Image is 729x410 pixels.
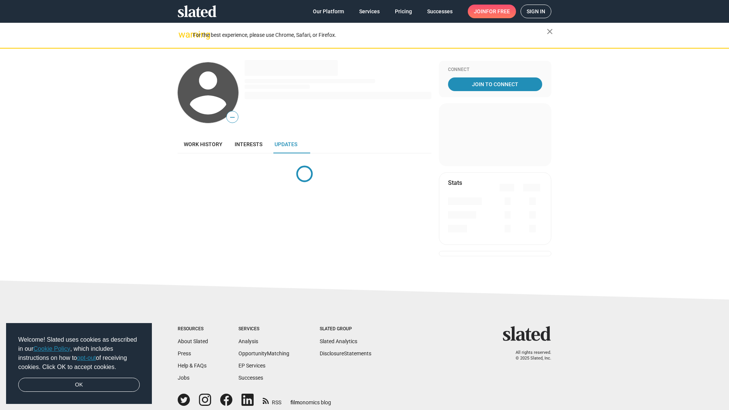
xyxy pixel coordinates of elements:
div: For the best experience, please use Chrome, Safari, or Firefox. [193,30,547,40]
a: opt-out [77,355,96,361]
a: Pricing [389,5,418,18]
span: Join To Connect [450,77,541,91]
div: Connect [448,67,542,73]
a: Work history [178,135,229,153]
span: for free [486,5,510,18]
a: Services [353,5,386,18]
span: Interests [235,141,262,147]
a: EP Services [238,363,265,369]
a: About Slated [178,338,208,344]
a: Cookie Policy [33,345,70,352]
a: Jobs [178,375,189,381]
span: Pricing [395,5,412,18]
a: Joinfor free [468,5,516,18]
a: Slated Analytics [320,338,357,344]
span: Welcome! Slated uses cookies as described in our , which includes instructions on how to of recei... [18,335,140,372]
a: Our Platform [307,5,350,18]
a: RSS [263,394,281,406]
span: Successes [427,5,453,18]
div: Slated Group [320,326,371,332]
a: Help & FAQs [178,363,207,369]
a: Analysis [238,338,258,344]
div: Resources [178,326,208,332]
a: Interests [229,135,268,153]
a: Updates [268,135,303,153]
a: DisclosureStatements [320,350,371,356]
a: OpportunityMatching [238,350,289,356]
a: Sign in [521,5,551,18]
span: Work history [184,141,222,147]
mat-icon: close [545,27,554,36]
span: Updates [275,141,297,147]
a: Successes [421,5,459,18]
span: Our Platform [313,5,344,18]
a: dismiss cookie message [18,378,140,392]
span: Join [474,5,510,18]
p: All rights reserved. © 2025 Slated, Inc. [508,350,551,361]
div: Services [238,326,289,332]
a: Join To Connect [448,77,542,91]
a: filmonomics blog [290,393,331,406]
span: — [227,112,238,122]
span: Services [359,5,380,18]
a: Press [178,350,191,356]
mat-icon: warning [178,30,188,39]
mat-card-title: Stats [448,179,462,187]
span: Sign in [527,5,545,18]
div: cookieconsent [6,323,152,404]
a: Successes [238,375,263,381]
span: film [290,399,300,405]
